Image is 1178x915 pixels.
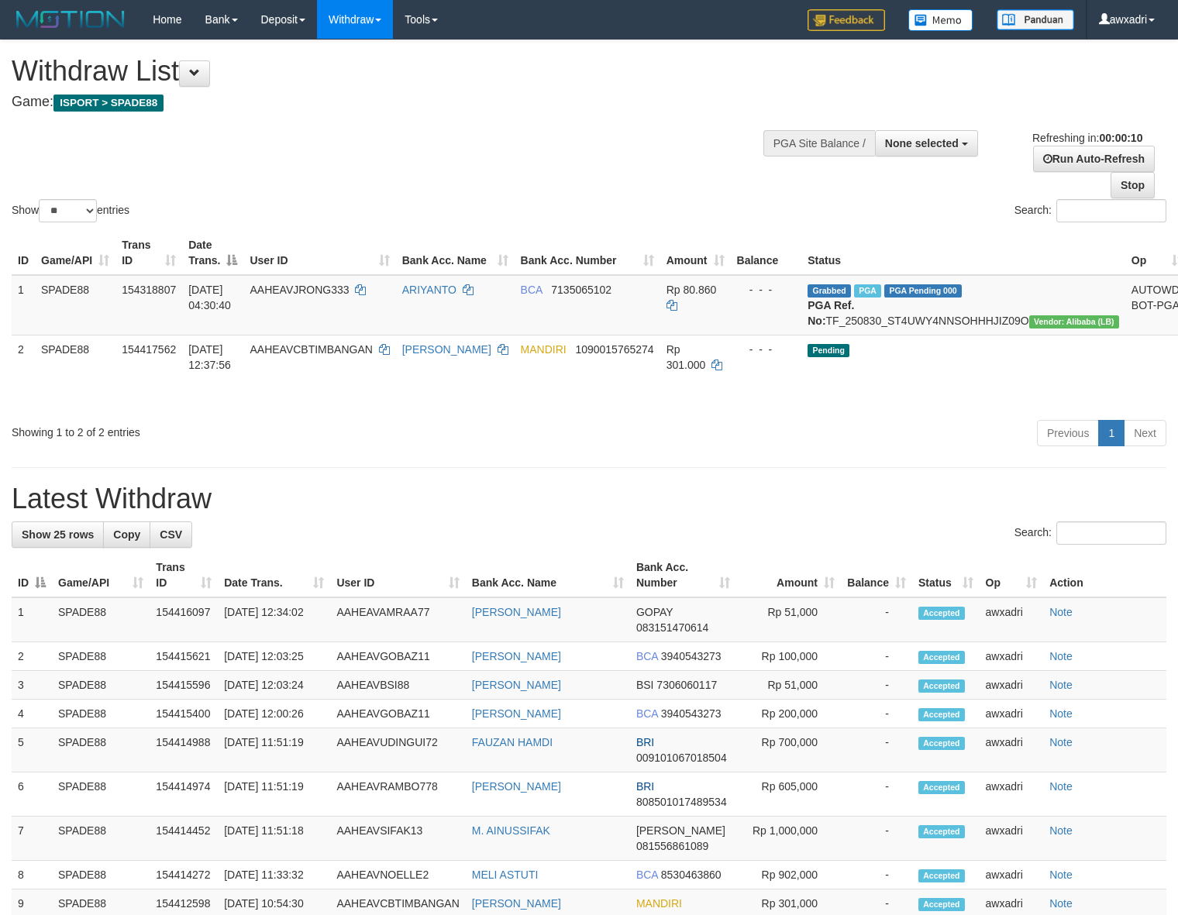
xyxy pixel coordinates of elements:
[12,95,770,110] h4: Game:
[12,8,129,31] img: MOTION_logo.png
[737,282,796,298] div: - - -
[841,817,912,861] td: -
[636,752,727,764] span: Copy 009101067018504 to clipboard
[472,606,561,618] a: [PERSON_NAME]
[12,642,52,671] td: 2
[1099,132,1142,144] strong: 00:00:10
[980,597,1044,642] td: awxadri
[997,9,1074,30] img: panduan.png
[763,130,875,157] div: PGA Site Balance /
[1049,824,1073,837] a: Note
[52,553,150,597] th: Game/API: activate to sort column ascending
[801,275,1125,335] td: TF_250830_ST4UWY4NNSOHHHJIZ09O
[35,231,115,275] th: Game/API: activate to sort column ascending
[35,275,115,335] td: SPADE88
[12,521,104,548] a: Show 25 rows
[218,642,330,671] td: [DATE] 12:03:25
[150,597,218,642] td: 154416097
[12,671,52,700] td: 3
[841,553,912,597] th: Balance: activate to sort column ascending
[182,231,243,275] th: Date Trans.: activate to sort column descending
[808,9,885,31] img: Feedback.jpg
[980,642,1044,671] td: awxadri
[1049,869,1073,881] a: Note
[52,861,150,889] td: SPADE88
[35,335,115,414] td: SPADE88
[841,700,912,728] td: -
[636,650,658,662] span: BCA
[1111,172,1155,198] a: Stop
[736,553,841,597] th: Amount: activate to sort column ascending
[218,728,330,772] td: [DATE] 11:51:19
[330,817,465,861] td: AAHEAVSIFAK13
[980,861,1044,889] td: awxadri
[841,597,912,642] td: -
[150,700,218,728] td: 154415400
[150,728,218,772] td: 154414988
[521,343,567,356] span: MANDIRI
[636,621,708,634] span: Copy 083151470614 to clipboard
[660,231,731,275] th: Amount: activate to sort column ascending
[150,521,192,548] a: CSV
[630,553,736,597] th: Bank Acc. Number: activate to sort column ascending
[12,56,770,87] h1: Withdraw List
[636,869,658,881] span: BCA
[808,284,851,298] span: Grabbed
[472,780,561,793] a: [PERSON_NAME]
[918,898,965,911] span: Accepted
[103,521,150,548] a: Copy
[472,824,550,837] a: M. AINUSSIFAK
[1049,679,1073,691] a: Note
[1124,420,1166,446] a: Next
[1043,553,1166,597] th: Action
[150,553,218,597] th: Trans ID: activate to sort column ascending
[918,737,965,750] span: Accepted
[12,728,52,772] td: 5
[150,642,218,671] td: 154415621
[218,861,330,889] td: [DATE] 11:33:32
[1037,420,1099,446] a: Previous
[736,861,841,889] td: Rp 902,000
[666,284,717,296] span: Rp 80.860
[218,671,330,700] td: [DATE] 12:03:24
[150,861,218,889] td: 154414272
[52,728,150,772] td: SPADE88
[396,231,515,275] th: Bank Acc. Name: activate to sort column ascending
[12,335,35,414] td: 2
[731,231,802,275] th: Balance
[52,597,150,642] td: SPADE88
[1056,199,1166,222] input: Search:
[330,861,465,889] td: AAHEAVNOELLE2
[1049,897,1073,910] a: Note
[472,869,539,881] a: MELI ASTUTI
[12,231,35,275] th: ID
[980,772,1044,817] td: awxadri
[885,137,959,150] span: None selected
[243,231,395,275] th: User ID: activate to sort column ascending
[918,607,965,620] span: Accepted
[12,483,1166,514] h1: Latest Withdraw
[472,650,561,662] a: [PERSON_NAME]
[472,679,561,691] a: [PERSON_NAME]
[918,708,965,721] span: Accepted
[12,199,129,222] label: Show entries
[736,597,841,642] td: Rp 51,000
[918,869,965,882] span: Accepted
[466,553,630,597] th: Bank Acc. Name: activate to sort column ascending
[330,728,465,772] td: AAHEAVUDINGUI72
[808,299,854,327] b: PGA Ref. No:
[402,343,491,356] a: [PERSON_NAME]
[636,840,708,852] span: Copy 081556861089 to clipboard
[12,700,52,728] td: 4
[472,736,553,748] a: FAUZAN HAMDI
[1049,736,1073,748] a: Note
[53,95,164,112] span: ISPORT > SPADE88
[636,897,682,910] span: MANDIRI
[218,597,330,642] td: [DATE] 12:34:02
[841,772,912,817] td: -
[1049,707,1073,720] a: Note
[521,284,542,296] span: BCA
[661,707,722,720] span: Copy 3940543273 to clipboard
[330,772,465,817] td: AAHEAVRAMBO778
[150,671,218,700] td: 154415596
